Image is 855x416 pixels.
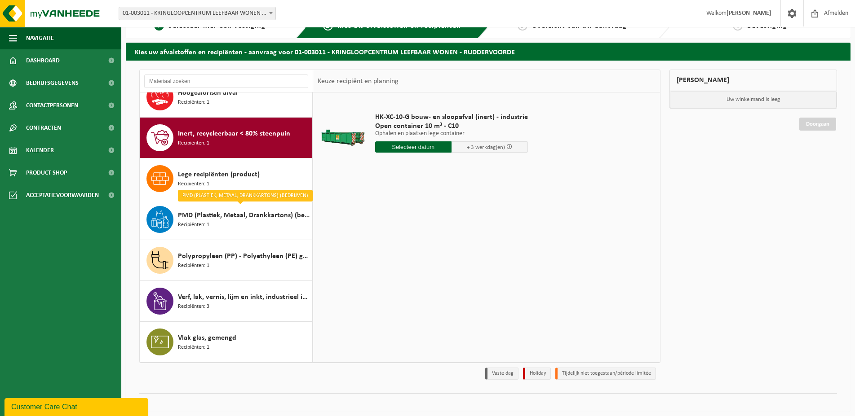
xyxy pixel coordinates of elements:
[178,221,209,229] span: Recipiënten: 1
[26,94,78,117] span: Contactpersonen
[178,210,310,221] span: PMD (Plastiek, Metaal, Drankkartons) (bedrijven)
[26,184,99,206] span: Acceptatievoorwaarden
[140,281,313,322] button: Verf, lak, vernis, lijm en inkt, industrieel in kleinverpakking Recipiënten: 3
[140,199,313,240] button: PMD (Plastiek, Metaal, Drankkartons) (bedrijven) Recipiënten: 1
[727,10,771,17] strong: [PERSON_NAME]
[26,139,54,162] span: Kalender
[26,162,67,184] span: Product Shop
[178,139,209,148] span: Recipiënten: 1
[4,396,150,416] iframe: chat widget
[178,169,260,180] span: Lege recipiënten (product)
[178,292,310,302] span: Verf, lak, vernis, lijm en inkt, industrieel in kleinverpakking
[119,7,276,20] span: 01-003011 - KRINGLOOPCENTRUM LEEFBAAR WONEN - RUDDERVOORDE
[178,98,209,107] span: Recipiënten: 1
[178,128,290,139] span: Inert, recycleerbaar < 80% steenpuin
[523,368,551,380] li: Holiday
[467,145,505,150] span: + 3 werkdag(en)
[799,118,836,131] a: Doorgaan
[178,262,209,270] span: Recipiënten: 1
[178,302,209,311] span: Recipiënten: 3
[555,368,656,380] li: Tijdelijk niet toegestaan/période limitée
[140,322,313,362] button: Vlak glas, gemengd Recipiënten: 1
[140,158,313,199] button: Lege recipiënten (product) Recipiënten: 1
[140,118,313,158] button: Inert, recycleerbaar < 80% steenpuin Recipiënten: 1
[178,251,310,262] span: Polypropyleen (PP) - Polyethyleen (PE) gemengd, hard, gekleurd
[375,113,528,122] span: HK-XC-10-G bouw- en sloopafval (inert) - industrie
[26,72,79,94] span: Bedrijfsgegevens
[119,7,275,20] span: 01-003011 - KRINGLOOPCENTRUM LEEFBAAR WONEN - RUDDERVOORDE
[669,70,837,91] div: [PERSON_NAME]
[144,74,308,88] input: Materiaal zoeken
[26,49,60,72] span: Dashboard
[670,91,837,108] p: Uw winkelmand is leeg
[26,27,54,49] span: Navigatie
[178,333,236,343] span: Vlak glas, gemengd
[178,88,238,98] span: Hoogcalorisch afval
[375,131,528,137] p: Ophalen en plaatsen lege container
[26,117,61,139] span: Contracten
[126,43,851,60] h2: Kies uw afvalstoffen en recipiënten - aanvraag voor 01-003011 - KRINGLOOPCENTRUM LEEFBAAR WONEN -...
[140,240,313,281] button: Polypropyleen (PP) - Polyethyleen (PE) gemengd, hard, gekleurd Recipiënten: 1
[485,368,518,380] li: Vaste dag
[375,122,528,131] span: Open container 10 m³ - C10
[178,343,209,352] span: Recipiënten: 1
[313,70,403,92] div: Keuze recipiënt en planning
[375,141,452,153] input: Selecteer datum
[140,77,313,118] button: Hoogcalorisch afval Recipiënten: 1
[178,180,209,188] span: Recipiënten: 1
